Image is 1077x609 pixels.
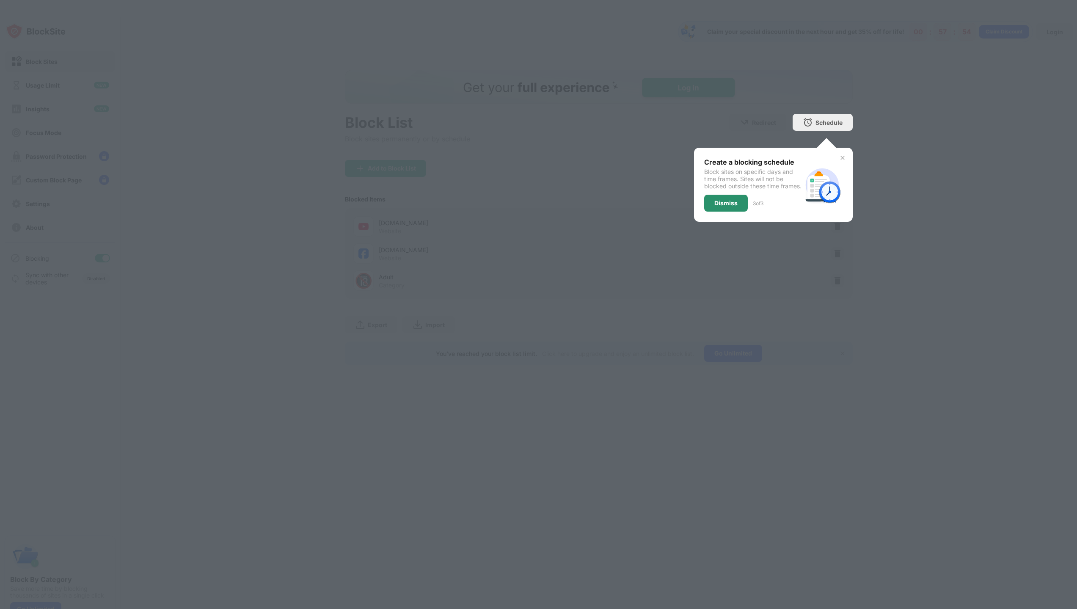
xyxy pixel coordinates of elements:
img: schedule.svg [802,165,843,205]
div: 3 of 3 [753,200,763,207]
div: Block sites on specific days and time frames. Sites will not be blocked outside these time frames. [704,168,802,190]
div: Create a blocking schedule [704,158,802,166]
div: Schedule [815,119,843,126]
img: x-button.svg [839,154,846,161]
div: Dismiss [714,200,738,207]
